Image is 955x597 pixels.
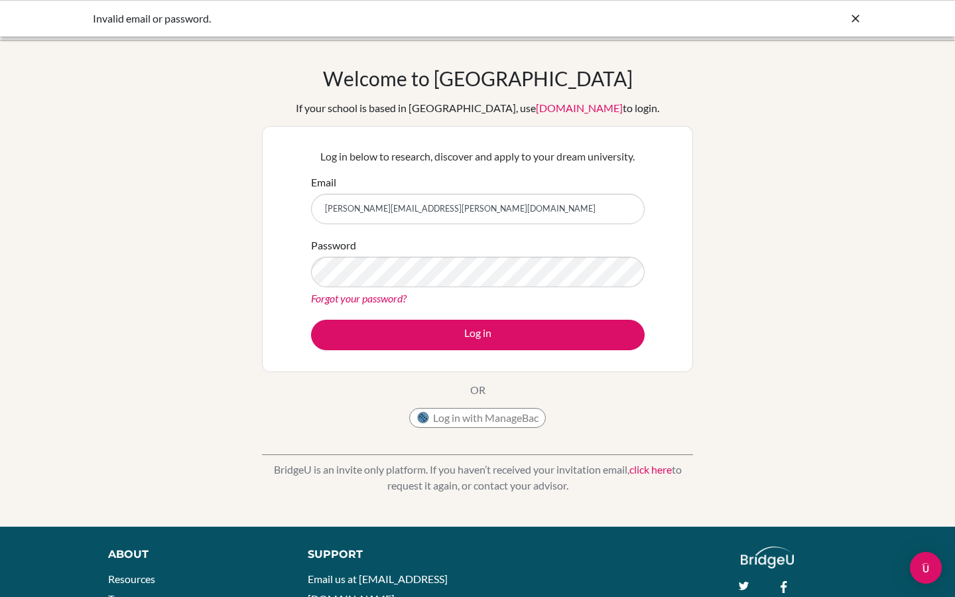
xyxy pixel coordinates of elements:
[910,552,942,584] div: Open Intercom Messenger
[323,66,633,90] h1: Welcome to [GEOGRAPHIC_DATA]
[311,149,645,165] p: Log in below to research, discover and apply to your dream university.
[308,547,464,563] div: Support
[296,100,659,116] div: If your school is based in [GEOGRAPHIC_DATA], use to login.
[93,11,663,27] div: Invalid email or password.
[470,382,485,398] p: OR
[741,547,795,568] img: logo_white@2x-f4f0deed5e89b7ecb1c2cc34c3e3d731f90f0f143d5ea2071677605dd97b5244.png
[262,462,693,494] p: BridgeU is an invite only platform. If you haven’t received your invitation email, to request it ...
[311,174,336,190] label: Email
[409,408,546,428] button: Log in with ManageBac
[629,463,672,476] a: click here
[536,101,623,114] a: [DOMAIN_NAME]
[108,572,155,585] a: Resources
[311,320,645,350] button: Log in
[108,547,278,563] div: About
[311,237,356,253] label: Password
[311,292,407,304] a: Forgot your password?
